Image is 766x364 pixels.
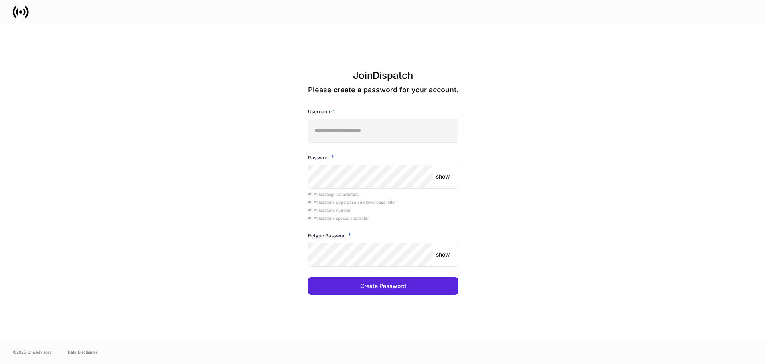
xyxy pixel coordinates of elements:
a: Data Disclaimer [68,349,97,355]
h6: Retype Password [308,231,351,239]
h6: Password [308,153,334,161]
h3: Join Dispatch [308,69,458,85]
span: At least one special character [308,216,369,221]
span: At least one uppercase and lowercase letter [308,200,396,205]
h6: Username [308,107,335,115]
span: At least eight characters [308,192,359,197]
span: At least one number [308,208,351,213]
div: Create Password [360,282,406,290]
span: © 2025 OneAdvisory [13,349,52,355]
p: show [436,173,450,181]
p: Please create a password for your account. [308,85,458,95]
button: Create Password [308,277,458,295]
p: show [436,251,450,259]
